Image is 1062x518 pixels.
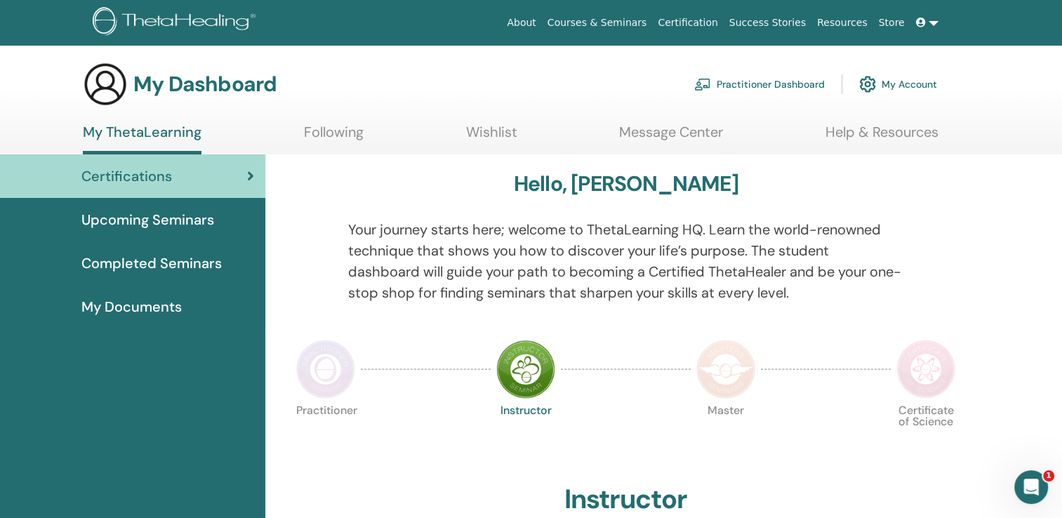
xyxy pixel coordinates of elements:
[496,405,555,464] p: Instructor
[564,484,687,516] h2: Instructor
[652,10,723,36] a: Certification
[694,69,825,100] a: Practitioner Dashboard
[896,405,955,464] p: Certificate of Science
[1043,470,1054,482] span: 1
[859,72,876,96] img: cog.svg
[619,124,723,151] a: Message Center
[873,10,910,36] a: Store
[348,219,903,303] p: Your journey starts here; welcome to ThetaLearning HQ. Learn the world-renowned technique that sh...
[1014,470,1048,504] iframe: Intercom live chat
[81,253,222,274] span: Completed Seminars
[811,10,873,36] a: Resources
[93,7,260,39] img: logo.png
[304,124,364,151] a: Following
[896,340,955,399] img: Certificate of Science
[825,124,938,151] a: Help & Resources
[296,405,355,464] p: Practitioner
[496,340,555,399] img: Instructor
[724,10,811,36] a: Success Stories
[83,62,128,107] img: generic-user-icon.jpg
[81,166,172,187] span: Certifications
[696,405,755,464] p: Master
[83,124,201,154] a: My ThetaLearning
[514,171,738,197] h3: Hello, [PERSON_NAME]
[81,296,182,317] span: My Documents
[542,10,653,36] a: Courses & Seminars
[694,78,711,91] img: chalkboard-teacher.svg
[81,209,214,230] span: Upcoming Seminars
[133,72,277,97] h3: My Dashboard
[859,69,937,100] a: My Account
[501,10,541,36] a: About
[696,340,755,399] img: Master
[466,124,517,151] a: Wishlist
[296,340,355,399] img: Practitioner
